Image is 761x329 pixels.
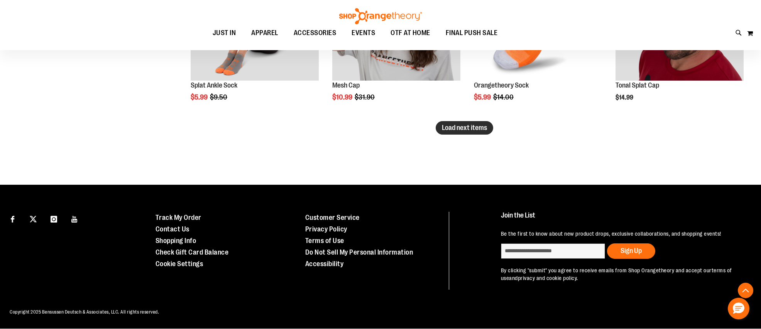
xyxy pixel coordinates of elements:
span: JUST IN [213,24,236,42]
a: Splat Ankle Sock [191,81,237,89]
span: Load next items [442,124,487,132]
p: By clicking "submit" you agree to receive emails from Shop Orangetheory and accept our and [501,267,743,282]
a: OTF AT HOME [383,24,438,42]
p: Be the first to know about new product drops, exclusive collaborations, and shopping events! [501,230,743,238]
a: Mesh Cap [332,81,360,89]
span: Copyright 2025 Bensussen Deutsch & Associates, LLC. All rights reserved. [10,309,159,315]
span: EVENTS [352,24,375,42]
a: ACCESSORIES [286,24,344,42]
button: Hello, have a question? Let’s chat. [728,298,749,319]
span: $5.99 [191,93,209,101]
a: Visit our Facebook page [6,212,19,225]
a: Cookie Settings [156,260,203,268]
a: Contact Us [156,225,189,233]
span: $14.99 [616,94,634,101]
button: Load next items [436,121,493,135]
span: $14.00 [493,93,515,101]
a: Orangetheory Sock [474,81,529,89]
input: enter email [501,243,605,259]
a: Visit our Youtube page [68,212,81,225]
a: Tonal Splat Cap [616,81,659,89]
a: FINAL PUSH SALE [438,24,506,42]
a: Accessibility [305,260,344,268]
button: Back To Top [738,283,753,298]
img: Shop Orangetheory [338,8,423,24]
a: Terms of Use [305,237,344,245]
a: Check Gift Card Balance [156,248,229,256]
a: Visit our X page [27,212,40,225]
a: JUST IN [205,24,244,42]
span: $10.99 [332,93,353,101]
a: Track My Order [156,214,201,221]
h4: Join the List [501,212,743,226]
a: APPAREL [244,24,286,42]
a: Shopping Info [156,237,196,245]
span: $31.90 [355,93,376,101]
span: Sign Up [621,247,642,255]
a: terms of use [501,267,732,281]
img: Twitter [30,216,37,223]
a: Visit our Instagram page [47,212,61,225]
span: OTF AT HOME [391,24,430,42]
span: $9.50 [210,93,228,101]
span: ACCESSORIES [294,24,337,42]
a: Privacy Policy [305,225,347,233]
span: $5.99 [474,93,492,101]
a: Do Not Sell My Personal Information [305,248,413,256]
span: FINAL PUSH SALE [446,24,498,42]
a: privacy and cookie policy. [518,275,578,281]
span: APPAREL [251,24,278,42]
a: EVENTS [344,24,383,42]
button: Sign Up [607,243,655,259]
a: Customer Service [305,214,360,221]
